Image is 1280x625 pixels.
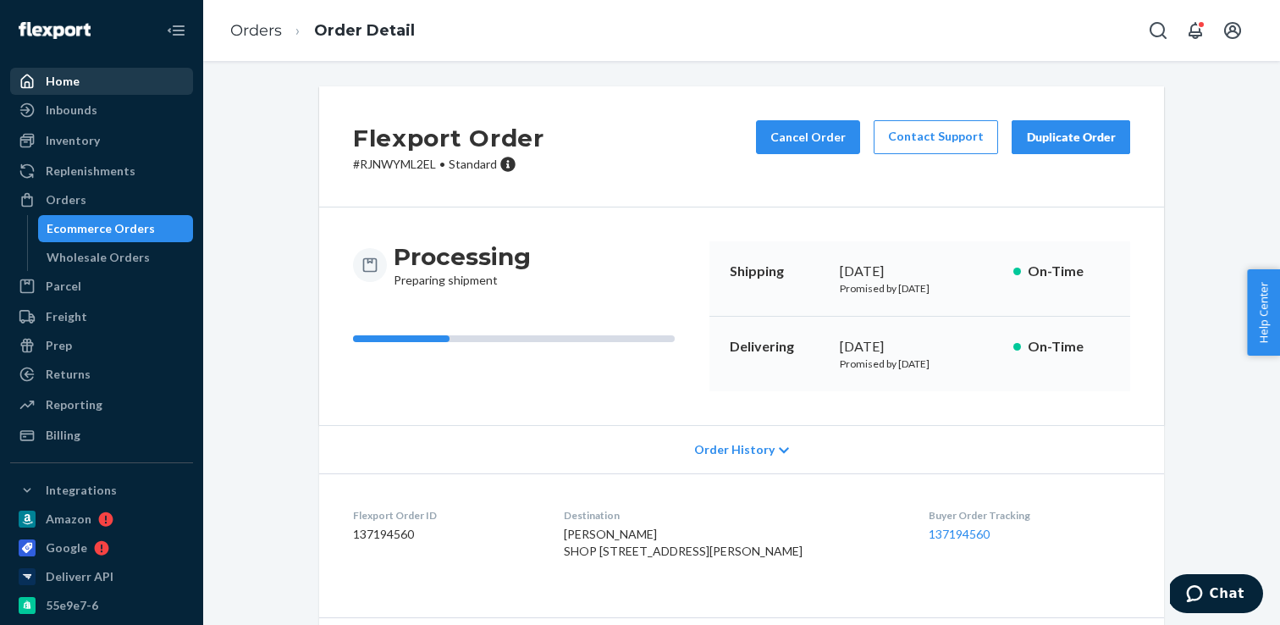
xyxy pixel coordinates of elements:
[46,539,87,556] div: Google
[46,511,91,528] div: Amazon
[564,527,803,558] span: [PERSON_NAME] SHOP [STREET_ADDRESS][PERSON_NAME]
[46,427,80,444] div: Billing
[730,337,826,357] p: Delivering
[314,21,415,40] a: Order Detail
[19,22,91,39] img: Flexport logo
[439,157,445,171] span: •
[1012,120,1130,154] button: Duplicate Order
[840,337,1000,357] div: [DATE]
[1170,574,1263,617] iframe: Opens a widget where you can chat to one of our agents
[10,273,193,300] a: Parcel
[840,262,1000,281] div: [DATE]
[10,303,193,330] a: Freight
[730,262,826,281] p: Shipping
[353,526,537,543] dd: 137194560
[47,249,150,266] div: Wholesale Orders
[394,241,531,272] h3: Processing
[840,281,1000,296] p: Promised by [DATE]
[929,527,990,541] a: 137194560
[10,158,193,185] a: Replenishments
[46,191,86,208] div: Orders
[230,21,282,40] a: Orders
[353,508,537,523] dt: Flexport Order ID
[694,441,775,458] span: Order History
[10,391,193,418] a: Reporting
[46,568,113,585] div: Deliverr API
[1028,337,1110,357] p: On-Time
[10,68,193,95] a: Home
[10,97,193,124] a: Inbounds
[1216,14,1250,47] button: Open account menu
[756,120,860,154] button: Cancel Order
[46,308,87,325] div: Freight
[1178,14,1212,47] button: Open notifications
[353,156,544,173] p: # RJNWYML2EL
[47,220,155,237] div: Ecommerce Orders
[10,506,193,533] a: Amazon
[449,157,497,171] span: Standard
[38,215,194,242] a: Ecommerce Orders
[353,120,544,156] h2: Flexport Order
[10,422,193,449] a: Billing
[38,244,194,271] a: Wholesale Orders
[10,127,193,154] a: Inventory
[46,102,97,119] div: Inbounds
[46,396,102,413] div: Reporting
[217,6,428,56] ol: breadcrumbs
[10,534,193,561] a: Google
[10,563,193,590] a: Deliverr API
[10,477,193,504] button: Integrations
[46,132,100,149] div: Inventory
[46,337,72,354] div: Prep
[159,14,193,47] button: Close Navigation
[46,597,98,614] div: 55e9e7-6
[1026,129,1116,146] div: Duplicate Order
[10,186,193,213] a: Orders
[394,241,531,289] div: Preparing shipment
[1028,262,1110,281] p: On-Time
[929,508,1130,523] dt: Buyer Order Tracking
[1247,269,1280,356] button: Help Center
[874,120,998,154] a: Contact Support
[46,163,135,180] div: Replenishments
[840,357,1000,371] p: Promised by [DATE]
[46,366,91,383] div: Returns
[10,361,193,388] a: Returns
[1141,14,1175,47] button: Open Search Box
[10,332,193,359] a: Prep
[46,73,80,90] div: Home
[46,278,81,295] div: Parcel
[564,508,902,523] dt: Destination
[10,592,193,619] a: 55e9e7-6
[46,482,117,499] div: Integrations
